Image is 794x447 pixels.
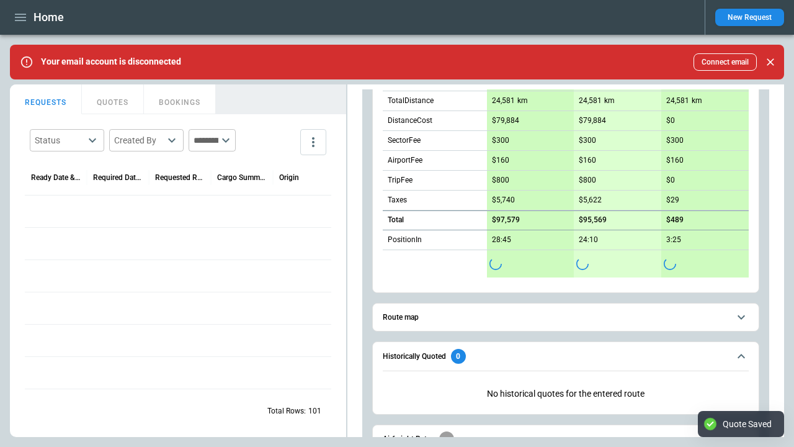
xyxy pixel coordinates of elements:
div: Historically Quoted0 [383,379,749,409]
button: Historically Quoted0 [383,342,749,371]
p: km [692,96,702,106]
p: $29 [666,196,679,205]
div: Cargo Summary [217,173,267,182]
p: $5,740 [492,196,515,205]
p: $79,884 [579,116,606,125]
button: more [300,129,326,155]
p: 3:25 [666,235,681,245]
div: dismiss [762,48,779,76]
div: Quote Saved [723,418,772,430]
p: $160 [492,156,509,165]
p: PositionIn [388,235,422,245]
div: Requested Route [155,173,205,182]
div: Created By [114,134,164,147]
div: Ready Date & Time (UTC) [31,173,81,182]
p: 101 [308,406,321,417]
p: km [517,96,528,106]
p: DistanceCost [388,115,432,126]
p: No historical quotes for the entered route [383,379,749,409]
p: $489 [666,215,684,225]
div: Origin [279,173,299,182]
button: New Request [715,9,784,26]
div: Required Date & Time (UTC) [93,173,143,182]
p: $160 [579,156,596,165]
div: Status [35,134,84,147]
button: REQUESTS [10,84,82,114]
h6: Total [388,216,404,224]
button: Close [762,53,779,71]
p: 24:10 [579,235,598,245]
button: BOOKINGS [144,84,216,114]
p: $300 [492,136,509,145]
button: QUOTES [82,84,144,114]
h1: Home [33,10,64,25]
p: Taxes [388,195,407,205]
p: Your email account is disconnected [41,56,181,67]
p: $5,622 [579,196,602,205]
p: 24,581 [579,96,602,106]
p: $95,569 [579,215,607,225]
p: 28:45 [492,235,511,245]
button: Connect email [694,53,757,71]
p: TotalDistance [388,96,434,106]
p: AirportFee [388,155,422,166]
p: 24,581 [666,96,689,106]
p: SectorFee [388,135,421,146]
p: $300 [579,136,596,145]
h6: Airfreight Rates [383,435,434,443]
p: $800 [579,176,596,185]
p: $0 [666,176,675,185]
p: $79,884 [492,116,519,125]
p: 24,581 [492,96,515,106]
p: $97,579 [492,215,520,225]
p: km [604,96,615,106]
h6: Historically Quoted [383,353,446,361]
button: Route map [383,304,749,332]
p: $800 [492,176,509,185]
p: $0 [666,116,675,125]
h6: Route map [383,314,419,322]
p: $300 [666,136,684,145]
p: TripFee [388,175,413,186]
p: $160 [666,156,684,165]
p: Total Rows: [267,406,306,417]
div: 0 [451,349,466,364]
